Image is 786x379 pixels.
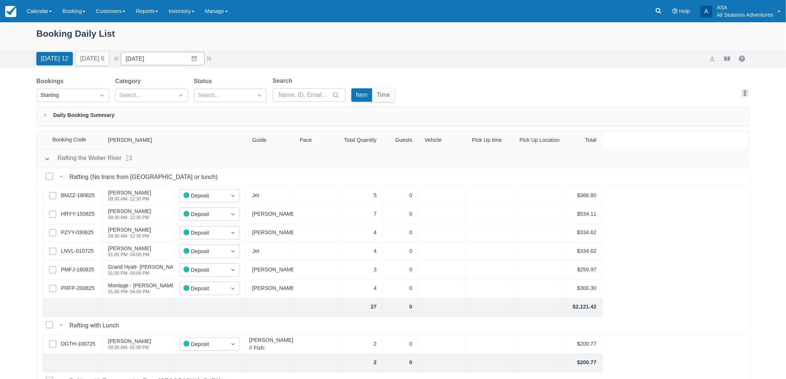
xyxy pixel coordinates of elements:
div: Jer [246,187,294,205]
div: Booking Daily List [36,27,750,48]
div: Deposit [183,266,223,274]
div: 0 [383,187,419,205]
label: Category [115,77,144,86]
p: All Seasons Adventures [717,11,773,19]
div: [PERSON_NAME] [108,190,151,195]
div: $200.77 [561,335,603,354]
span: Dropdown icon [177,92,185,99]
button: [DATE] 6 [76,52,109,65]
div: $366.80 [561,187,603,205]
div: [PERSON_NAME] [246,261,294,280]
div: 01:00 PM - 04:00 PM [108,252,151,257]
i: Help [672,9,678,14]
div: Pick Up Location [514,131,561,150]
div: Grand Hyatt- [PERSON_NAME] [108,264,183,269]
div: 7 [341,205,383,224]
span: Help [679,8,690,14]
span: Dropdown icon [229,266,237,274]
span: Dropdown icon [229,340,237,348]
div: Total [561,131,603,150]
div: Guide [246,131,294,150]
div: [PERSON_NAME] [108,227,151,232]
div: 4 [341,242,383,261]
span: Dropdown icon [229,248,237,255]
div: Pace [294,131,341,150]
div: $250.97 [561,261,603,280]
div: Jer [246,242,294,261]
div: 01:00 PM - 04:00 PM [108,271,183,275]
div: 09:30 AM - 12:30 PM [108,215,151,220]
div: 4 [341,280,383,298]
div: 0 [383,205,419,224]
p: ASA [717,4,773,11]
a: PMFJ-160825 [61,266,94,274]
div: Guests [383,131,419,150]
div: 5 [341,187,383,205]
div: Total Quantity [341,131,383,150]
button: Item [351,88,372,102]
div: [PERSON_NAME] [108,209,151,214]
div: Rafting (No trans from [GEOGRAPHIC_DATA] or lunch) [69,173,221,182]
button: Rafting the Weber River [41,152,124,166]
a: HRYY-150825 [61,210,94,218]
div: 2 [341,335,383,354]
div: 09:30 AM - 12:30 PM [108,197,151,201]
div: $200.77 [561,354,603,372]
span: Dropdown icon [98,92,106,99]
div: 2 [341,354,383,372]
span: Dropdown icon [229,192,237,199]
span: Dropdown icon [229,285,237,292]
div: 4 [341,224,383,242]
div: 0 [383,261,419,280]
div: [PERSON_NAME] [108,246,151,251]
label: Status [194,77,215,86]
div: Rafting with Lunch [69,321,122,330]
img: checkfront-main-nav-mini-logo.png [5,6,16,17]
button: [DATE] 12 [36,52,73,65]
div: Montage - [PERSON_NAME] [108,283,176,288]
div: [PERSON_NAME] [246,205,294,224]
a: LNVL-010725 [61,247,94,255]
div: Pick Up time [466,131,514,150]
div: Daily Booking Summary [36,107,750,126]
span: Dropdown icon [256,92,263,99]
div: 0 [383,335,419,354]
button: export [708,54,717,63]
input: Name, ID, Email... [279,88,331,102]
div: Vehicle [419,131,466,150]
div: 0 [383,224,419,242]
input: Date [121,52,205,65]
div: [PERSON_NAME] [108,339,151,344]
button: Time [373,88,395,102]
div: Deposit [183,192,223,200]
div: 0 [383,242,419,261]
div: 01:00 PM - 04:00 PM [108,290,176,294]
div: Deposit [183,210,223,219]
a: PRFP-200825 [61,284,94,293]
span: Dropdown icon [229,229,237,236]
a: DGTH-100725 [61,340,95,348]
div: [PERSON_NAME] [246,280,294,298]
div: [PERSON_NAME] [246,224,294,242]
div: $2,121.42 [561,298,603,317]
div: $334.62 [561,242,603,261]
div: Raft [PERSON_NAME] // Fish: [PERSON_NAME] [246,335,294,354]
div: 09:30 AM - 12:30 PM [108,234,151,238]
div: 0 [383,298,419,317]
div: 27 [341,298,383,317]
div: $300.30 [561,280,603,298]
span: Dropdown icon [229,210,237,218]
div: [PERSON_NAME] [102,131,173,150]
div: Deposit [183,340,223,349]
div: $534.11 [561,205,603,224]
div: A [701,6,712,17]
div: Deposit [183,284,223,293]
div: Deposit [183,247,223,256]
a: PZYY-030625 [61,229,94,237]
div: Deposit [183,229,223,237]
div: 3 [341,261,383,280]
div: 09:30 AM - 01:00 PM [108,345,151,350]
div: Booking Code [37,131,102,149]
label: Search [273,76,295,85]
label: Bookings [36,77,66,86]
